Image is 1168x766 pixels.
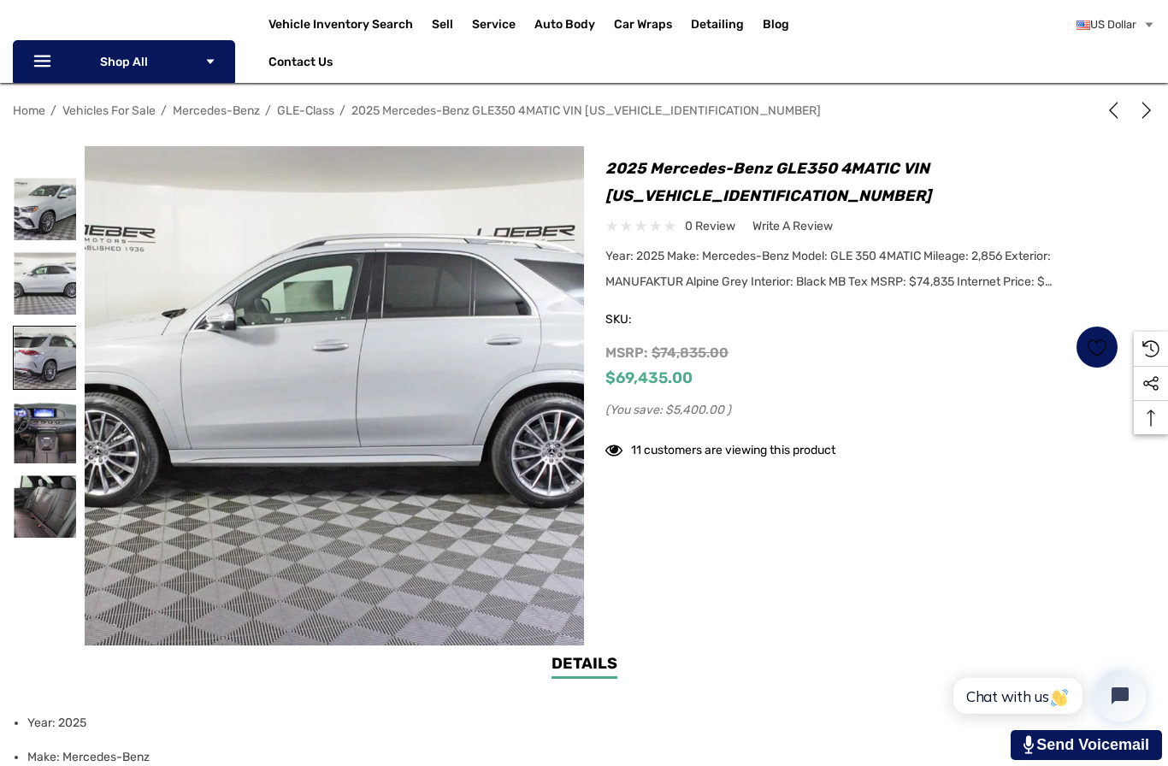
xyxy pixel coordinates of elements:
[14,475,76,538] img: For Sale 2025 Mercedes-Benz GLE350 4MATIC VIN 4JGFB4FB5SB329445
[1134,410,1168,427] svg: Top
[432,8,472,42] a: Sell
[1131,102,1155,119] a: Next
[1076,326,1118,368] a: Wish List
[605,345,648,361] span: MSRP:
[727,403,731,417] span: )
[605,308,691,332] span: SKU:
[534,17,595,36] span: Auto Body
[1142,375,1159,392] svg: Social Media
[432,17,453,36] span: Sell
[277,103,334,118] a: GLE-Class
[13,40,235,83] p: Shop All
[27,706,1145,740] li: Year: 2025
[13,96,1155,126] nav: Breadcrumb
[1088,338,1107,357] svg: Wish List
[605,155,1118,209] h1: 2025 Mercedes-Benz GLE350 4MATIC VIN [US_VEHICLE_IDENTIFICATION_NUMBER]
[351,103,821,118] a: 2025 Mercedes-Benz GLE350 4MATIC VIN [US_VEHICLE_IDENTIFICATION_NUMBER]
[685,215,735,237] span: 0 review
[652,345,729,361] span: $74,835.00
[14,178,76,240] img: For Sale 2025 Mercedes-Benz GLE350 4MATIC VIN 4JGFB4FB5SB329445
[1105,102,1129,119] a: Previous
[1142,340,1159,357] svg: Recently Viewed
[763,17,789,36] a: Blog
[62,103,156,118] a: Vehicles For Sale
[534,8,614,42] a: Auto Body
[691,17,744,36] span: Detailing
[552,652,617,679] a: Details
[268,17,413,36] a: Vehicle Inventory Search
[472,17,516,36] span: Service
[752,219,833,234] span: Write a Review
[752,215,833,237] a: Write a Review
[605,434,835,461] div: 11 customers are viewing this product
[614,17,672,36] span: Car Wraps
[14,401,76,463] img: For Sale 2025 Mercedes-Benz GLE350 4MATIC VIN 4JGFB4FB5SB329445
[614,8,691,42] a: Car Wraps
[268,55,333,74] a: Contact Us
[691,8,763,42] a: Detailing
[13,103,45,118] a: Home
[204,56,216,68] svg: Icon Arrow Down
[935,656,1160,736] iframe: Tidio Chat
[605,403,663,417] span: (You save:
[605,368,693,387] span: $69,435.00
[472,8,534,42] a: Service
[173,103,260,118] a: Mercedes-Benz
[1023,735,1035,754] img: PjwhLS0gR2VuZXJhdG9yOiBHcmF2aXQuaW8gLS0+PHN2ZyB4bWxucz0iaHR0cDovL3d3dy53My5vcmcvMjAwMC9zdmciIHhtb...
[1077,8,1155,42] a: USD
[605,249,1053,289] span: Year: 2025 Make: Mercedes-Benz Model: GLE 350 4MATIC Mileage: 2,856 Exterior: MANUFAKTUR Alpine G...
[665,403,724,417] span: $5,400.00
[14,252,76,315] img: For Sale 2025 Mercedes-Benz GLE350 4MATIC VIN 4JGFB4FB5SB329445
[1011,730,1162,760] a: Send Voicemail
[32,52,57,72] svg: Icon Line
[14,327,76,389] img: For Sale 2025 Mercedes-Benz GLE350 4MATIC VIN 4JGFB4FB5SB329445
